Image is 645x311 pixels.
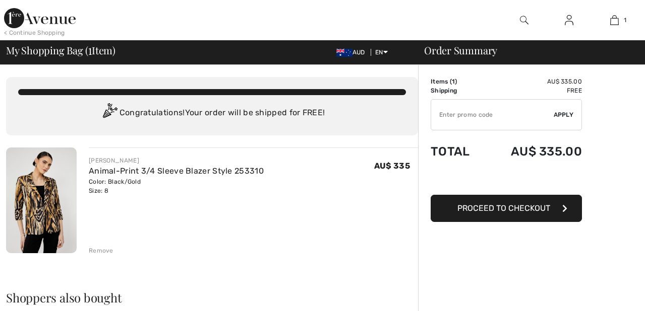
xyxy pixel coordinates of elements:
input: Promo code [431,100,554,130]
button: Proceed to Checkout [431,195,582,222]
td: Items ( ) [431,77,484,86]
span: 1 [452,78,455,85]
td: Free [484,86,582,95]
img: Congratulation2.svg [99,103,120,123]
span: Proceed to Checkout [457,203,550,213]
td: Total [431,134,484,169]
div: Order Summary [412,45,639,55]
span: EN [375,49,388,56]
img: Australian Dollar [336,49,353,57]
img: My Bag [610,14,619,26]
span: Apply [554,110,574,119]
div: Congratulations! Your order will be shipped for FREE! [18,103,406,123]
img: My Info [565,14,573,26]
div: < Continue Shopping [4,28,65,37]
a: Animal-Print 3/4 Sleeve Blazer Style 253310 [89,166,264,176]
td: AU$ 335.00 [484,134,582,169]
td: Shipping [431,86,484,95]
a: 1 [592,14,636,26]
img: 1ère Avenue [4,8,76,28]
div: Color: Black/Gold Size: 8 [89,177,264,195]
td: AU$ 335.00 [484,77,582,86]
span: 1 [88,43,92,56]
span: AUD [336,49,369,56]
img: Animal-Print 3/4 Sleeve Blazer Style 253310 [6,147,77,253]
h2: Shoppers also bought [6,291,418,303]
img: search the website [520,14,529,26]
span: My Shopping Bag ( Item) [6,45,115,55]
div: [PERSON_NAME] [89,156,264,165]
span: AU$ 335 [374,161,410,171]
a: Sign In [557,14,581,27]
iframe: PayPal [431,169,582,191]
span: 1 [624,16,626,25]
div: Remove [89,246,113,255]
